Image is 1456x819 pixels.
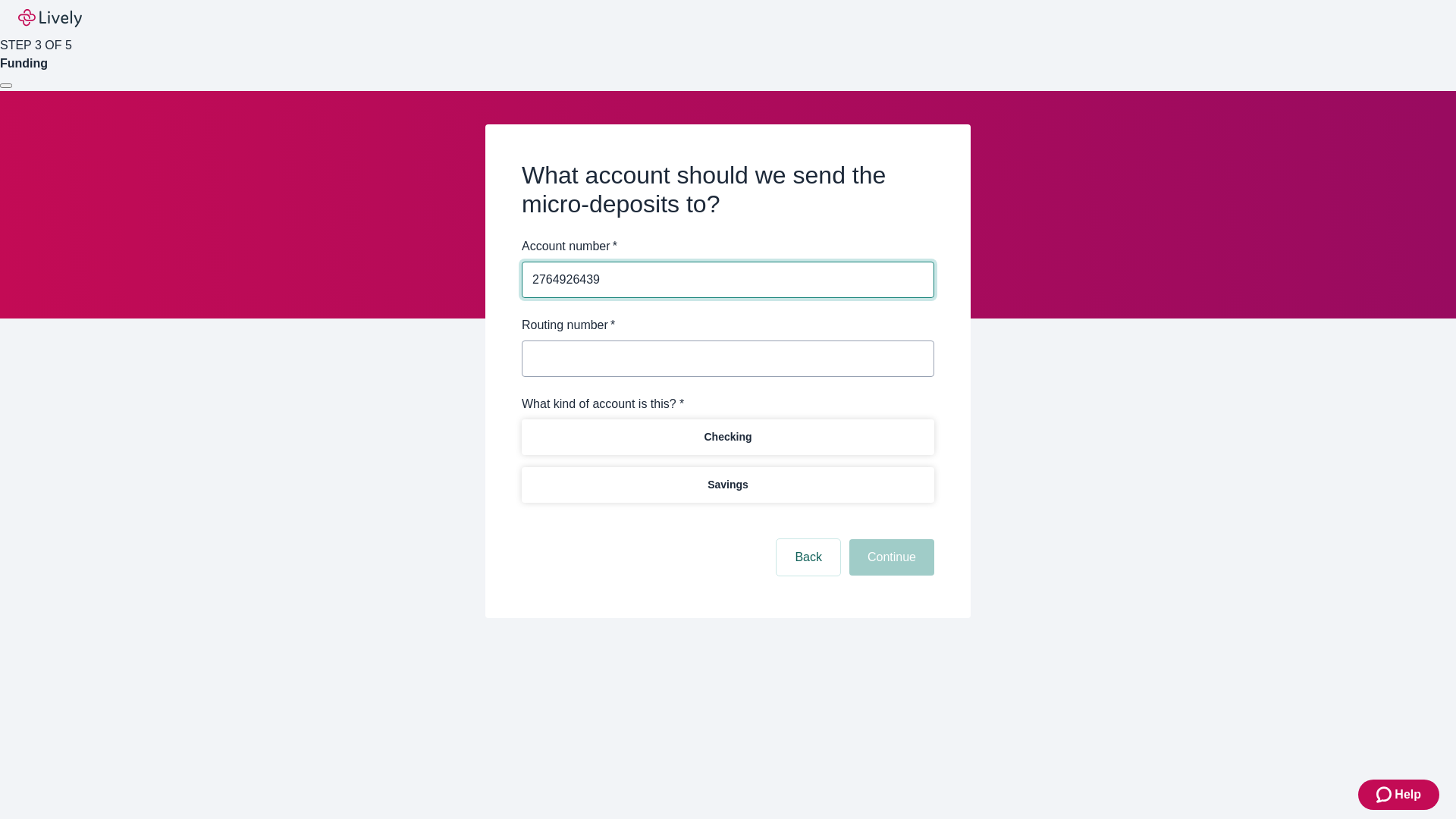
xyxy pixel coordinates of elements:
[704,429,752,445] p: Checking
[522,316,615,334] label: Routing number
[522,237,617,256] label: Account number
[522,395,684,413] label: What kind of account is this? *
[708,477,748,493] p: Savings
[522,161,934,219] h2: What account should we send the micro-deposits to?
[522,467,934,503] button: Savings
[777,539,840,576] button: Back
[1358,780,1439,810] button: Zendesk support iconHelp
[1395,786,1421,804] span: Help
[18,9,82,27] img: Lively
[1376,786,1395,804] svg: Zendesk support icon
[522,419,934,455] button: Checking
